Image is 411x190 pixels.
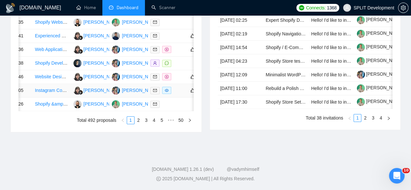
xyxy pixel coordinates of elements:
a: 3 [369,114,377,121]
a: AT[PERSON_NAME] [112,87,159,93]
a: 50 [176,117,186,124]
a: @vadymhimself [227,167,259,172]
button: like [189,32,197,40]
a: Minimalist WordPress Website Design for Fire Protection Product [266,72,397,77]
img: VN [73,45,82,54]
a: VN[PERSON_NAME] [73,33,121,38]
img: c1I1jlNXYbhMGmEkah5q0qBo99d_CfJw0MuJZXg8_o8k8DCJsq0NdrYT0iIH_Lf4o4 [357,16,365,24]
a: AT[PERSON_NAME] [112,60,159,65]
td: Rebuild a Polish Shopify Store (Impact Theme) [263,82,309,95]
td: Experienced Shopify Developer Needed for Website Optimization [32,29,71,43]
a: [DOMAIN_NAME] 1.26.1 (dev) [152,167,214,172]
a: 2 [135,117,142,124]
a: IT[PERSON_NAME] [112,101,159,106]
li: 3 [142,116,150,124]
div: [PERSON_NAME] [83,73,121,80]
img: c1tPiRSB3ejmbVPlA7cMFenddVYzOzGew8caP9M9l5STVpR4-j969z0zM7w60Li8md [357,70,365,79]
li: 4 [377,114,385,122]
span: 10 [402,168,410,173]
a: Website Designer Needed for In-Person Collaboration in [US_STATE] [35,74,175,79]
a: VN[PERSON_NAME] [73,46,121,52]
a: Expert Shopify Designer and Developer Needed [266,18,363,23]
img: IT [112,18,120,26]
li: Next Page [186,116,194,124]
img: AT [112,45,120,54]
td: Shopify / E-Commerce Developer (with Coding Skills) [263,41,309,54]
a: VN[PERSON_NAME] [73,87,121,93]
td: Web Application Designer for Complex Maintenance Project Management [32,43,71,57]
span: mail [153,102,157,106]
a: [PERSON_NAME] [357,44,404,49]
span: right [188,118,192,122]
div: 2025 [DOMAIN_NAME] | All Rights Reserved. [5,175,406,182]
li: Next Page [385,114,392,122]
span: 1368 [327,4,337,11]
span: eye [165,88,169,92]
td: [DATE] 02:25 [218,13,263,27]
div: [PERSON_NAME] [83,46,121,53]
li: 1 [127,116,135,124]
td: Shopify Store testing and edits - also CRO Review [263,54,309,68]
a: 2 [362,114,369,121]
span: dollar [165,47,169,51]
a: Instagram Content Designer for Viral Fact/Quote Posts [35,88,145,93]
a: YN[PERSON_NAME] [112,33,159,38]
td: [DATE] 11:00 [218,82,263,95]
img: c1I1jlNXYbhMGmEkah5q0qBo99d_CfJw0MuJZXg8_o8k8DCJsq0NdrYT0iIH_Lf4o4 [357,30,365,38]
img: VN [73,86,82,95]
li: 5 [158,116,166,124]
img: AT [112,86,120,95]
img: gigradar-bm.png [78,76,83,81]
button: right [385,114,392,122]
a: Web Application Designer for Complex Maintenance Project Management [35,47,183,52]
div: [PERSON_NAME] [122,59,159,67]
button: like [189,45,197,53]
span: mail [153,88,157,92]
a: 5 [158,117,165,124]
span: right [387,116,391,120]
a: Shopify &amp; WordPress Website Development Expert Needed [35,101,165,107]
img: KM [73,59,82,67]
img: IT [112,100,120,108]
td: [DATE] 12:09 [218,68,263,82]
img: gigradar-bm.png [78,35,83,40]
a: BC[PERSON_NAME] [73,19,121,24]
li: 50 [176,116,186,124]
iframe: Intercom live chat [389,168,405,184]
td: Shopify &amp; WordPress Website Development Expert Needed [32,97,71,111]
span: ••• [166,116,176,124]
a: Shopify Store Setup for Supplement Brand ([PERSON_NAME] Theme) [266,99,409,105]
a: searchScanner [151,5,175,10]
li: 2 [361,114,369,122]
span: user [345,6,349,10]
span: mail [153,34,157,38]
span: dollar [165,75,169,79]
button: like [189,86,197,94]
span: setting [398,5,408,10]
li: 4 [150,116,158,124]
a: homeHome [76,5,96,10]
a: [PERSON_NAME] [357,58,404,63]
a: [PERSON_NAME] [357,31,404,36]
div: [PERSON_NAME] [83,32,121,39]
td: Shopify Website Design for Street Wear Brand [32,16,71,29]
td: [DATE] 02:19 [218,27,263,41]
span: dashboard [109,5,113,10]
img: c1I1jlNXYbhMGmEkah5q0qBo99d_CfJw0MuJZXg8_o8k8DCJsq0NdrYT0iIH_Lf4o4 [357,57,365,65]
td: Instagram Content Designer for Viral Fact/Quote Posts [32,84,71,97]
a: Shopify Store testing and edits - also CRO Review [266,58,367,64]
div: [PERSON_NAME] [83,19,121,26]
span: like [190,47,195,52]
a: Rebuild a Polish Shopify Store (Impact Theme) [266,86,361,91]
img: VN [73,73,82,81]
a: Experienced Shopify Developer Needed for Website Optimization [35,33,166,38]
a: 4 [377,114,384,121]
span: Connects: [306,4,326,11]
li: Previous Page [346,114,353,122]
td: Shopify Navigation Wiring & Menu Cleanup [263,27,309,41]
div: [PERSON_NAME] [122,73,159,80]
li: Previous Page [119,116,127,124]
a: [PERSON_NAME] [357,71,404,77]
span: Dashboard [117,5,138,10]
img: YN [112,32,120,40]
